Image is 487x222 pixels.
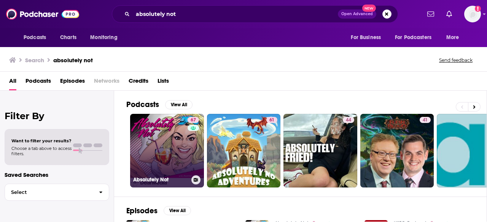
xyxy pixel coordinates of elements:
a: Episodes [60,75,85,90]
span: Networks [94,75,119,90]
button: open menu [85,30,127,45]
a: Podcasts [25,75,51,90]
button: Open AdvancedNew [338,9,376,19]
a: Show notifications dropdown [443,8,455,20]
button: Send feedback [437,57,475,63]
button: open menu [441,30,469,45]
button: open menu [345,30,390,45]
a: Lists [158,75,169,90]
button: View All [165,100,193,109]
h2: Podcasts [126,100,159,109]
div: Search podcasts, credits, & more... [112,5,398,23]
span: 44 [346,117,351,124]
img: Podchaser - Follow, Share and Rate Podcasts [6,7,79,21]
a: 44 [283,114,357,187]
span: Logged in as audreytaylor13 [464,6,481,22]
span: Select [5,190,93,195]
a: All [9,75,16,90]
a: 61 [207,114,281,187]
span: Open Advanced [341,12,373,16]
span: More [446,32,459,43]
span: Choose a tab above to access filters. [11,146,72,156]
button: open menu [18,30,56,45]
span: Podcasts [24,32,46,43]
a: 67 [188,117,199,123]
button: View All [164,206,191,215]
button: open menu [390,30,442,45]
a: 41 [420,117,431,123]
h3: absolutely not [53,57,93,64]
span: Want to filter your results? [11,138,72,143]
button: Show profile menu [464,6,481,22]
a: Credits [129,75,148,90]
button: Select [5,184,109,201]
span: 67 [191,117,196,124]
a: 61 [266,117,277,123]
h3: Search [25,57,44,64]
a: 44 [343,117,354,123]
span: Monitoring [90,32,117,43]
a: Show notifications dropdown [424,8,437,20]
span: 41 [423,117,428,124]
a: 67Absolutely Not [130,114,204,187]
svg: Add a profile image [475,6,481,12]
span: For Podcasters [395,32,431,43]
span: New [362,5,376,12]
a: 41 [360,114,434,187]
a: PodcastsView All [126,100,193,109]
p: Saved Searches [5,171,109,178]
span: Charts [60,32,76,43]
a: EpisodesView All [126,206,191,216]
h2: Filter By [5,110,109,121]
img: User Profile [464,6,481,22]
a: Charts [55,30,81,45]
span: For Business [351,32,381,43]
span: 61 [269,117,274,124]
h3: Absolutely Not [133,176,188,183]
h2: Episodes [126,206,158,216]
input: Search podcasts, credits, & more... [133,8,338,20]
